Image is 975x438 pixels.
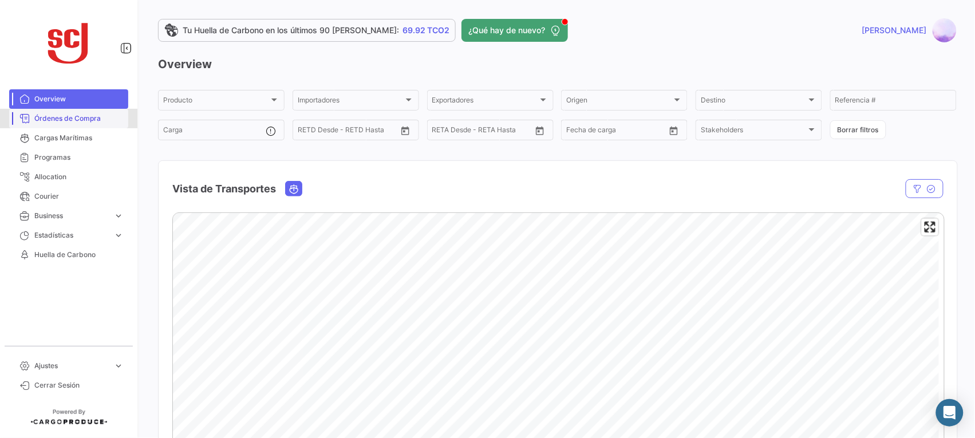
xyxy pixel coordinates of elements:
[34,380,124,390] span: Cerrar Sesión
[307,128,354,136] input: Hasta
[34,172,124,182] span: Allocation
[34,361,109,371] span: Ajustes
[830,120,886,139] button: Borrar filtros
[34,211,109,221] span: Business
[575,128,622,136] input: Hasta
[531,122,548,139] button: Open calendar
[9,187,128,206] a: Courier
[113,211,124,221] span: expand_more
[34,230,109,240] span: Estadísticas
[9,109,128,128] a: Órdenes de Compra
[566,98,672,106] span: Origen
[34,250,124,260] span: Huella de Carbono
[113,230,124,240] span: expand_more
[468,25,545,36] span: ¿Qué hay de nuevo?
[9,89,128,109] a: Overview
[286,181,302,196] button: Ocean
[158,19,456,42] a: Tu Huella de Carbono en los últimos 90 [PERSON_NAME]:69.92 TCO2
[432,128,433,136] input: Desde
[298,98,404,106] span: Importadores
[40,14,97,71] img: scj_logo1.svg
[461,19,568,42] button: ¿Qué hay de nuevo?
[862,25,927,36] span: [PERSON_NAME]
[566,128,567,136] input: Desde
[163,98,269,106] span: Producto
[34,152,124,163] span: Programas
[158,56,957,72] h3: Overview
[922,219,938,235] button: Enter fullscreen
[701,98,807,106] span: Destino
[34,113,124,124] span: Órdenes de Compra
[183,25,399,36] span: Tu Huella de Carbono en los últimos 90 [PERSON_NAME]:
[701,128,807,136] span: Stakeholders
[9,148,128,167] a: Programas
[113,361,124,371] span: expand_more
[9,167,128,187] a: Allocation
[34,191,124,202] span: Courier
[936,399,964,427] div: Abrir Intercom Messenger
[402,25,449,36] span: 69.92 TCO2
[34,133,124,143] span: Cargas Marítimas
[933,18,957,42] img: fondo-morado-rosa-nublado_91008-257.jpg
[665,122,682,139] button: Open calendar
[298,128,299,136] input: Desde
[441,128,488,136] input: Hasta
[9,128,128,148] a: Cargas Marítimas
[9,245,128,265] a: Huella de Carbono
[34,94,124,104] span: Overview
[397,122,414,139] button: Open calendar
[432,98,538,106] span: Exportadores
[172,181,276,197] h4: Vista de Transportes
